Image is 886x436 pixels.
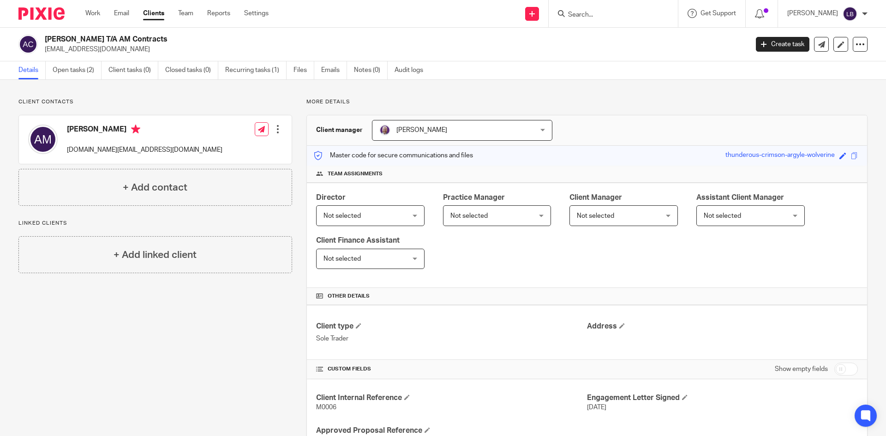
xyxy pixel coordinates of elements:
i: Primary [131,125,140,134]
h4: Engagement Letter Signed [587,393,858,403]
a: Notes (0) [354,61,388,79]
h4: + Add contact [123,180,187,195]
span: Client Finance Assistant [316,237,400,244]
a: Reports [207,9,230,18]
a: Email [114,9,129,18]
a: Emails [321,61,347,79]
a: Clients [143,9,164,18]
span: Not selected [704,213,741,219]
p: Linked clients [18,220,292,227]
h4: [PERSON_NAME] [67,125,222,136]
label: Show empty fields [775,364,828,374]
img: 299265733_8469615096385794_2151642007038266035_n%20(1).jpg [379,125,390,136]
h4: + Add linked client [114,248,197,262]
h2: [PERSON_NAME] T/A AM Contracts [45,35,603,44]
span: Client Manager [569,194,622,201]
span: Other details [328,293,370,300]
h4: CUSTOM FIELDS [316,365,587,373]
a: Files [293,61,314,79]
span: Team assignments [328,170,383,178]
a: Recurring tasks (1) [225,61,287,79]
p: [PERSON_NAME] [787,9,838,18]
img: svg%3E [28,125,58,154]
span: M0006 [316,404,336,411]
a: Client tasks (0) [108,61,158,79]
div: thunderous-crimson-argyle-wolverine [725,150,835,161]
p: [EMAIL_ADDRESS][DOMAIN_NAME] [45,45,742,54]
span: Practice Manager [443,194,505,201]
a: Team [178,9,193,18]
img: Pixie [18,7,65,20]
a: Settings [244,9,269,18]
a: Open tasks (2) [53,61,102,79]
img: svg%3E [843,6,857,21]
span: [DATE] [587,404,606,411]
h4: Client type [316,322,587,331]
h4: Address [587,322,858,331]
h3: Client manager [316,125,363,135]
h4: Client Internal Reference [316,393,587,403]
span: Director [316,194,346,201]
span: Not selected [450,213,488,219]
a: Closed tasks (0) [165,61,218,79]
img: svg%3E [18,35,38,54]
a: Work [85,9,100,18]
h4: Approved Proposal Reference [316,426,587,436]
span: Assistant Client Manager [696,194,784,201]
a: Audit logs [395,61,430,79]
span: [PERSON_NAME] [396,127,447,133]
p: More details [306,98,868,106]
span: Not selected [577,213,614,219]
span: Get Support [700,10,736,17]
a: Create task [756,37,809,52]
a: Details [18,61,46,79]
p: Master code for secure communications and files [314,151,473,160]
span: Not selected [323,256,361,262]
p: Sole Trader [316,334,587,343]
p: [DOMAIN_NAME][EMAIL_ADDRESS][DOMAIN_NAME] [67,145,222,155]
input: Search [567,11,650,19]
span: Not selected [323,213,361,219]
p: Client contacts [18,98,292,106]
